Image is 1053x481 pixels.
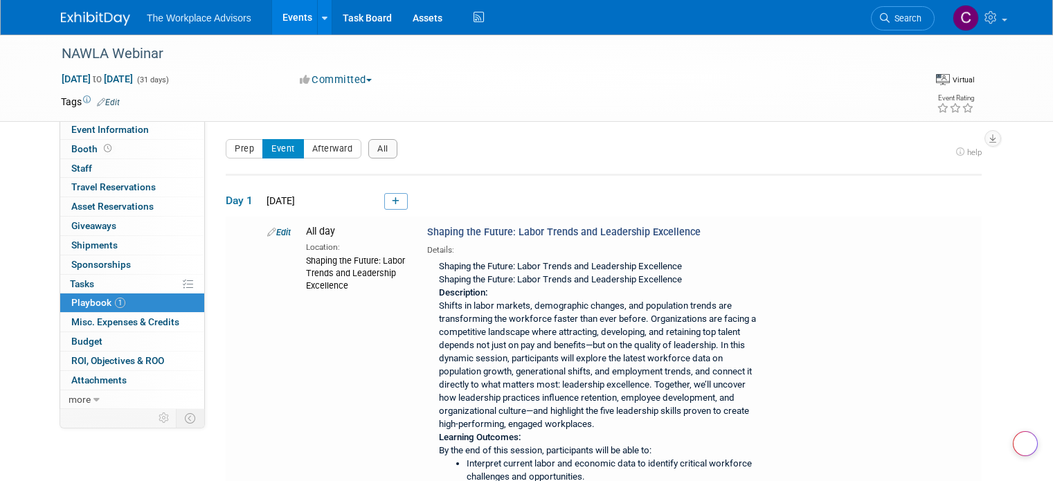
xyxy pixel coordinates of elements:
span: Shipments [71,239,118,251]
button: Committed [295,73,377,87]
div: Event Format [840,72,975,93]
a: Playbook1 [60,293,204,312]
a: more [60,390,204,409]
img: ExhibitDay [61,12,130,26]
a: Tasks [60,275,204,293]
span: Asset Reservations [71,201,154,212]
span: help [967,147,982,157]
button: Event [262,139,304,158]
span: Shaping the Future: Labor Trends and Leadership Excellence [427,226,701,238]
td: Toggle Event Tabs [177,409,205,427]
span: Event Information [71,124,149,135]
a: Search [871,6,935,30]
div: Event Rating [937,95,974,102]
img: Format-Virtual.png [936,74,950,85]
a: Giveaways [60,217,204,235]
span: Tasks [70,278,94,289]
span: [DATE] [262,195,295,206]
div: Event Format [936,72,975,86]
a: Misc. Expenses & Credits [60,313,204,332]
span: Search [890,13,921,24]
div: Virtual [952,75,975,85]
a: Attachments [60,371,204,390]
span: to [91,73,104,84]
td: Personalize Event Tab Strip [152,409,177,427]
a: Edit [97,98,120,107]
a: Travel Reservations [60,178,204,197]
span: (31 days) [136,75,169,84]
span: more [69,394,91,405]
span: Staff [71,163,92,174]
b: Learning Outcomes: [439,432,521,442]
a: ROI, Objectives & ROO [60,352,204,370]
td: Tags [61,95,120,109]
div: Details: [427,240,771,256]
a: Staff [60,159,204,178]
span: Booth not reserved yet [101,143,114,154]
span: Attachments [71,374,127,385]
span: All day [306,226,335,237]
button: Prep [226,139,263,158]
span: Day 1 [226,193,260,208]
a: Shipments [60,236,204,255]
div: NAWLA Webinar [57,42,897,66]
span: ROI, Objectives & ROO [71,355,164,366]
a: Sponsorships [60,255,204,274]
span: Budget [71,336,102,347]
b: Description: [439,287,488,298]
a: Booth [60,140,204,158]
span: Misc. Expenses & Credits [71,316,179,327]
img: Claudia St. John [953,5,979,31]
div: Location: [306,239,406,253]
span: Playbook [71,297,125,308]
a: Budget [60,332,204,351]
span: Booth [71,143,114,154]
span: Giveaways [71,220,116,231]
a: Asset Reservations [60,197,204,216]
a: Event Information [60,120,204,139]
button: All [368,139,397,158]
a: Edit [267,227,291,237]
span: 1 [115,298,125,308]
button: Afterward [303,139,362,158]
span: Travel Reservations [71,181,156,192]
span: [DATE] [DATE] [61,73,134,85]
span: Sponsorships [71,259,131,270]
div: Shaping the Future: Labor Trends and Leadership Excellence [306,253,406,292]
span: The Workplace Advisors [147,12,251,24]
